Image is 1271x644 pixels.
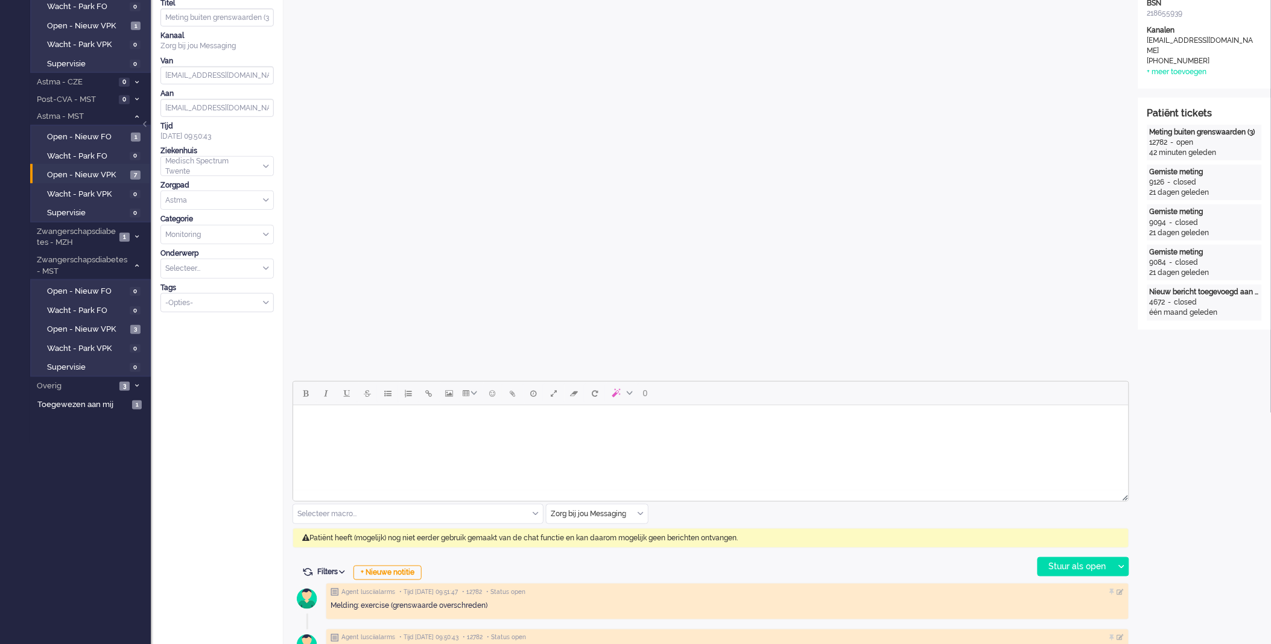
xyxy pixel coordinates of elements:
[35,57,150,70] a: Supervisie 0
[341,588,395,596] span: Agent lusciialarms
[47,286,127,297] span: Open - Nieuw FO
[47,131,128,143] span: Open - Nieuw FO
[47,39,127,51] span: Wacht - Park VPK
[1150,167,1260,177] div: Gemiste meting
[487,634,526,642] span: • Status open
[47,362,127,373] span: Supervisie
[331,634,339,642] img: ic_note_grey.svg
[35,360,150,373] a: Supervisie 0
[399,634,458,642] span: • Tijd [DATE] 09:50:43
[35,254,128,277] span: Zwangerschapsdiabetes - MST
[47,169,127,181] span: Open - Nieuw VPK
[1150,137,1168,148] div: 12782
[47,324,127,335] span: Open - Nieuw VPK
[119,95,130,104] span: 0
[398,383,419,403] button: Numbered list
[35,111,128,122] span: Astma - MST
[35,187,150,200] a: Wacht - Park VPK 0
[399,588,458,596] span: • Tijd [DATE] 09:51:47
[1177,137,1194,148] div: open
[35,149,150,162] a: Wacht - Park FO 0
[1150,207,1260,217] div: Gemiste meting
[160,283,274,293] div: Tags
[130,287,141,296] span: 0
[1176,257,1199,268] div: closed
[1150,308,1260,318] div: één maand geleden
[292,584,322,614] img: avatar
[1150,247,1260,257] div: Gemiste meting
[1038,558,1114,576] div: Stuur als open
[130,40,141,49] span: 0
[160,146,274,156] div: Ziekenhuis
[296,383,316,403] button: Bold
[317,567,349,576] span: Filters
[331,588,339,596] img: ic_note_grey.svg
[160,121,274,142] div: [DATE] 09:50:43
[1176,218,1199,228] div: closed
[160,41,274,51] div: Zorg bij jou Messaging
[130,190,141,199] span: 0
[35,130,150,143] a: Open - Nieuw FO 1
[160,31,274,41] div: Kanaal
[47,151,127,162] span: Wacht - Park FO
[47,58,127,70] span: Supervisie
[35,397,151,411] a: Toegewezen aan mij 1
[47,189,127,200] span: Wacht - Park VPK
[1118,490,1129,501] div: Resize
[119,233,130,242] span: 1
[439,383,460,403] button: Insert/edit image
[378,383,398,403] button: Bullet list
[1150,148,1260,158] div: 42 minuten geleden
[47,343,127,355] span: Wacht - Park VPK
[130,344,141,353] span: 0
[35,168,150,181] a: Open - Nieuw VPK 7
[47,1,127,13] span: Wacht - Park FO
[1167,218,1176,228] div: -
[131,22,141,31] span: 1
[502,383,523,403] button: Add attachment
[119,78,130,87] span: 0
[35,94,115,106] span: Post-CVA - MST
[293,528,1129,548] div: Patiënt heeft (mogelijk) nog niet eerder gebruik gemaakt van de chat functie en kan daarom mogeli...
[1174,297,1197,308] div: closed
[337,383,357,403] button: Underline
[1150,287,1260,297] div: Nieuw bericht toegevoegd aan gesprek
[1147,107,1262,121] div: Patiënt tickets
[1147,36,1256,56] div: [EMAIL_ADDRESS][DOMAIN_NAME]
[1168,137,1177,148] div: -
[1147,8,1262,19] div: 218655939
[47,207,127,219] span: Supervisie
[564,383,585,403] button: Clear formatting
[47,21,128,32] span: Open - Nieuw VPK
[486,588,525,596] span: • Status open
[130,60,141,69] span: 0
[638,383,653,403] button: 0
[47,305,127,317] span: Wacht - Park FO
[419,383,439,403] button: Insert/edit link
[544,383,564,403] button: Fullscreen
[1150,188,1260,198] div: 21 dagen geleden
[35,226,116,248] span: Zwangerschapsdiabetes - MZH
[35,303,150,317] a: Wacht - Park FO 0
[160,248,274,259] div: Onderwerp
[35,77,115,88] span: Astma - CZE
[357,383,378,403] button: Strikethrough
[37,399,128,411] span: Toegewezen aan mij
[1150,257,1167,268] div: 9084
[35,341,150,355] a: Wacht - Park VPK 0
[130,171,141,180] span: 7
[1150,297,1165,308] div: 4672
[160,56,274,66] div: Van
[293,405,1129,490] iframe: Rich Text Area
[460,383,482,403] button: Table
[35,37,150,51] a: Wacht - Park VPK 0
[1147,25,1262,36] div: Kanalen
[1150,228,1260,238] div: 21 dagen geleden
[482,383,502,403] button: Emoticons
[130,363,141,372] span: 0
[160,180,274,191] div: Zorgpad
[160,89,274,99] div: Aan
[35,322,150,335] a: Open - Nieuw VPK 3
[463,634,483,642] span: • 12782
